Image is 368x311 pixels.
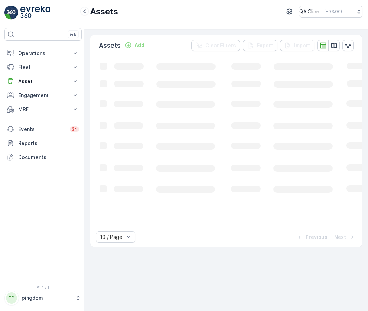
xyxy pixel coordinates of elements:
[334,234,346,241] p: Next
[18,126,66,133] p: Events
[4,285,82,289] span: v 1.48.1
[299,6,362,18] button: QA Client(+03:00)
[22,295,72,302] p: pingdom
[280,40,314,51] button: Import
[306,234,327,241] p: Previous
[4,60,82,74] button: Fleet
[18,154,79,161] p: Documents
[299,8,321,15] p: QA Client
[257,42,273,49] p: Export
[4,136,82,150] a: Reports
[4,291,82,305] button: PPpingdom
[18,106,68,113] p: MRF
[90,6,118,17] p: Assets
[18,140,79,147] p: Reports
[6,292,17,304] div: PP
[324,9,342,14] p: ( +03:00 )
[4,122,82,136] a: Events34
[295,233,328,241] button: Previous
[18,50,68,57] p: Operations
[4,46,82,60] button: Operations
[135,42,144,49] p: Add
[18,92,68,99] p: Engagement
[4,150,82,164] a: Documents
[294,42,310,49] p: Import
[18,64,68,71] p: Fleet
[4,6,18,20] img: logo
[18,78,68,85] p: Asset
[20,6,50,20] img: logo_light-DOdMpM7g.png
[191,40,240,51] button: Clear Filters
[4,102,82,116] button: MRF
[70,32,77,37] p: ⌘B
[71,126,77,132] p: 34
[334,233,356,241] button: Next
[243,40,277,51] button: Export
[99,41,121,50] p: Assets
[4,74,82,88] button: Asset
[205,42,236,49] p: Clear Filters
[4,88,82,102] button: Engagement
[122,41,147,49] button: Add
